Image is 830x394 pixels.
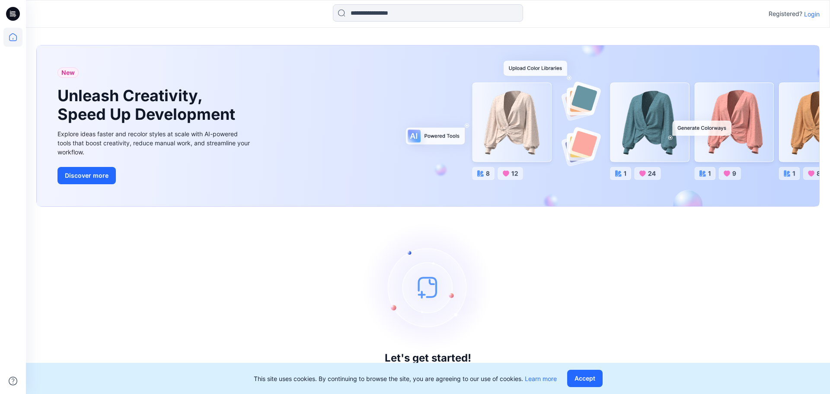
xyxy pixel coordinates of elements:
h1: Unleash Creativity, Speed Up Development [57,86,239,124]
h3: Let's get started! [385,352,471,364]
div: Explore ideas faster and recolor styles at scale with AI-powered tools that boost creativity, red... [57,129,252,157]
span: New [61,67,75,78]
img: empty-state-image.svg [363,222,493,352]
p: This site uses cookies. By continuing to browse the site, you are agreeing to our use of cookies. [254,374,557,383]
p: Login [804,10,820,19]
p: Registered? [769,9,802,19]
button: Discover more [57,167,116,184]
a: Learn more [525,375,557,382]
a: Discover more [57,167,252,184]
button: Accept [567,370,603,387]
